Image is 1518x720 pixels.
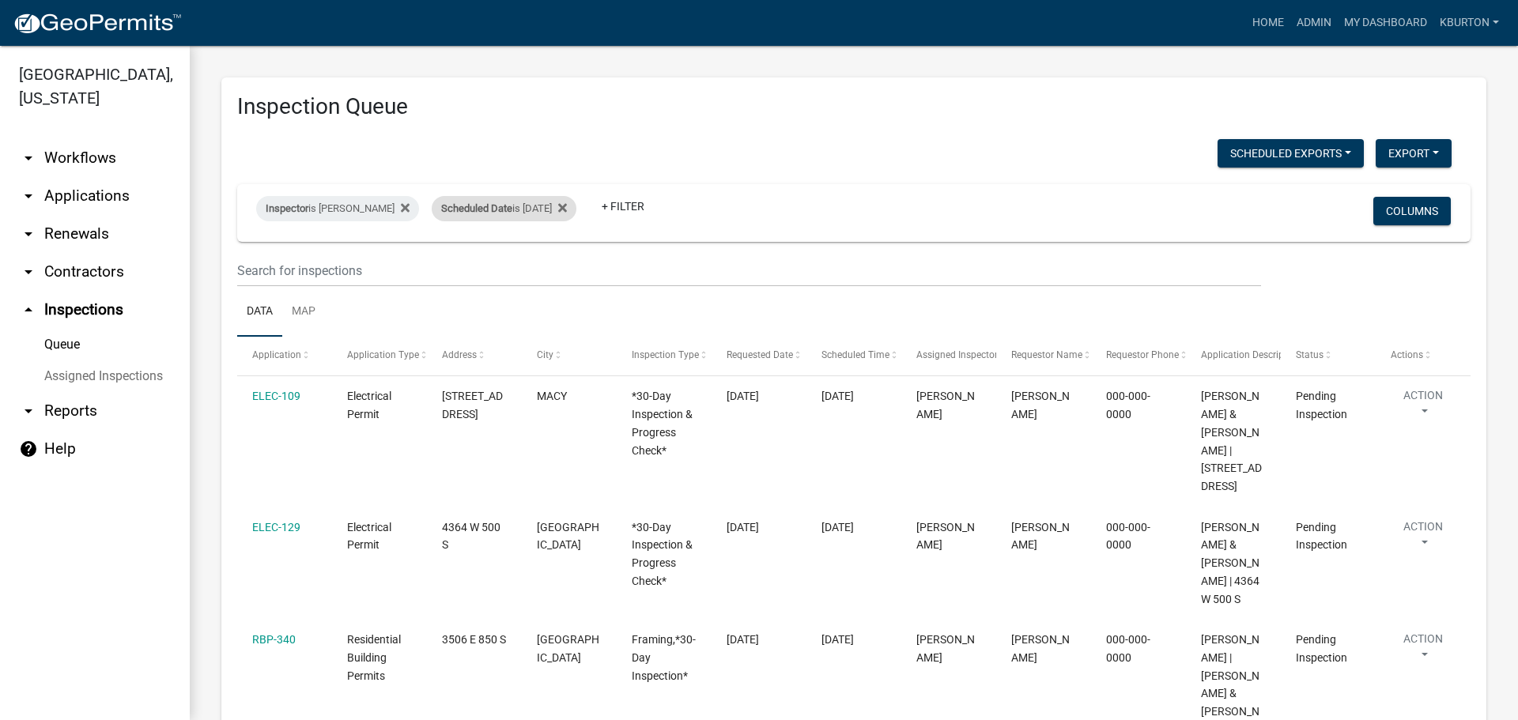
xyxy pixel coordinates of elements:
[821,631,886,649] div: [DATE]
[442,633,506,646] span: 3506 E 850 S
[916,521,975,552] span: Kenny Burton
[712,337,806,375] datatable-header-cell: Requested Date
[1391,631,1456,670] button: Action
[522,337,617,375] datatable-header-cell: City
[916,390,975,420] span: Kenny Burton
[1391,518,1456,558] button: Action
[632,633,696,682] span: Framing,*30-Day Inspection*
[19,149,38,168] i: arrow_drop_down
[347,390,391,420] span: Electrical Permit
[1011,390,1070,420] span: Wendy Minns
[1296,633,1347,664] span: Pending Inspection
[441,202,512,214] span: Scheduled Date
[632,390,693,456] span: *30-Day Inspection & Progress Check*
[1011,349,1082,360] span: Requestor Name
[19,262,38,281] i: arrow_drop_down
[347,521,391,552] span: Electrical Permit
[1186,337,1281,375] datatable-header-cell: Application Description
[252,633,296,646] a: RBP-340
[237,337,332,375] datatable-header-cell: Application
[427,337,522,375] datatable-header-cell: Address
[1106,390,1150,420] span: 000-000-0000
[1201,390,1262,492] span: Minns, Kevin & Wendy | 9836 N OLD ROUTE 31
[237,287,282,337] a: Data
[727,349,793,360] span: Requested Date
[1376,139,1452,168] button: Export
[1433,8,1505,38] a: kburton
[821,387,886,405] div: [DATE]
[1106,349,1179,360] span: Requestor Phone
[1338,8,1433,38] a: My Dashboard
[237,93,1471,120] h3: Inspection Queue
[237,254,1261,287] input: Search for inspections
[1373,197,1451,225] button: Columns
[1011,633,1070,664] span: Michael Yeoman
[256,196,419,221] div: is [PERSON_NAME]
[1106,521,1150,552] span: 000-000-0000
[252,349,301,360] span: Application
[332,337,427,375] datatable-header-cell: Application Type
[1391,387,1456,427] button: Action
[537,349,553,360] span: City
[266,202,308,214] span: Inspector
[19,300,38,319] i: arrow_drop_up
[442,349,477,360] span: Address
[1296,390,1347,420] span: Pending Inspection
[589,192,657,221] a: + Filter
[19,224,38,243] i: arrow_drop_down
[916,349,998,360] span: Assigned Inspector
[916,633,975,664] span: Kenny Burton
[727,390,759,402] span: 06/24/2024
[1281,337,1376,375] datatable-header-cell: Status
[1201,521,1259,605] span: McDonald, Michael M & Heidi | 4364 W 500 S
[442,521,500,552] span: 4364 W 500 S
[537,390,567,402] span: MACY
[19,187,38,205] i: arrow_drop_down
[1091,337,1186,375] datatable-header-cell: Requestor Phone
[252,521,300,533] a: ELEC-129
[821,349,889,360] span: Scheduled Time
[821,518,886,537] div: [DATE]
[727,521,759,533] span: 10/03/2024
[996,337,1091,375] datatable-header-cell: Requestor Name
[632,349,699,360] span: Inspection Type
[901,337,996,375] datatable-header-cell: Assigned Inspector
[432,196,576,221] div: is [DATE]
[347,633,401,682] span: Residential Building Permits
[1376,337,1471,375] datatable-header-cell: Actions
[1106,633,1150,664] span: 000-000-0000
[1296,521,1347,552] span: Pending Inspection
[537,521,599,552] span: Peru
[1296,349,1324,360] span: Status
[1218,139,1364,168] button: Scheduled Exports
[1011,521,1070,552] span: Kenny Burton
[727,633,759,646] span: 11/12/2024
[1246,8,1290,38] a: Home
[282,287,325,337] a: Map
[1290,8,1338,38] a: Admin
[252,390,300,402] a: ELEC-109
[806,337,901,375] datatable-header-cell: Scheduled Time
[347,349,419,360] span: Application Type
[19,401,38,420] i: arrow_drop_down
[19,439,38,458] i: help
[537,633,599,664] span: BUNKER HILL
[1391,349,1423,360] span: Actions
[442,390,503,420] span: 9836 N OLD ROUTE 31
[632,521,693,587] span: *30-Day Inspection & Progress Check*
[1201,349,1301,360] span: Application Description
[617,337,712,375] datatable-header-cell: Inspection Type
